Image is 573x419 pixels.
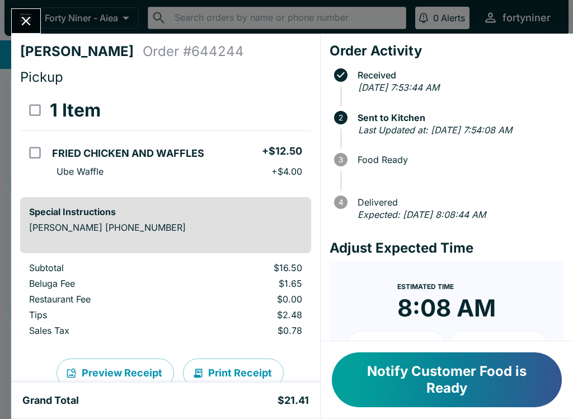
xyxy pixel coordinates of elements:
[57,359,174,388] button: Preview Receipt
[20,90,311,188] table: orders table
[449,332,546,360] button: + 20
[339,155,343,164] text: 3
[397,294,496,323] time: 8:08 AM
[195,309,302,320] p: $2.48
[12,9,40,33] button: Close
[338,198,343,207] text: 4
[278,394,309,407] h5: $21.41
[143,43,244,60] h4: Order # 644244
[352,70,564,80] span: Received
[29,262,177,273] p: Subtotal
[29,325,177,336] p: Sales Tax
[20,262,311,341] table: orders table
[358,82,439,93] em: [DATE] 7:53:44 AM
[352,155,564,165] span: Food Ready
[358,209,486,220] em: Expected: [DATE] 8:08:44 AM
[330,240,564,257] h4: Adjust Expected Time
[57,166,104,177] p: Ube Waffle
[22,394,79,407] h5: Grand Total
[29,309,177,320] p: Tips
[195,294,302,305] p: $0.00
[183,359,284,388] button: Print Receipt
[397,282,454,291] span: Estimated Time
[29,278,177,289] p: Beluga Fee
[195,278,302,289] p: $1.65
[330,43,564,59] h4: Order Activity
[29,206,302,217] h6: Special Instructions
[195,262,302,273] p: $16.50
[29,294,177,305] p: Restaurant Fee
[347,332,445,360] button: + 10
[332,352,562,407] button: Notify Customer Food is Ready
[271,166,302,177] p: + $4.00
[358,124,512,136] em: Last Updated at: [DATE] 7:54:08 AM
[352,113,564,123] span: Sent to Kitchen
[352,197,564,207] span: Delivered
[195,325,302,336] p: $0.78
[339,113,343,122] text: 2
[262,145,302,158] h5: + $12.50
[20,43,143,60] h4: [PERSON_NAME]
[20,69,63,85] span: Pickup
[52,147,204,160] h5: FRIED CHICKEN AND WAFFLES
[29,222,302,233] p: [PERSON_NAME] [PHONE_NUMBER]
[50,99,101,122] h3: 1 Item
